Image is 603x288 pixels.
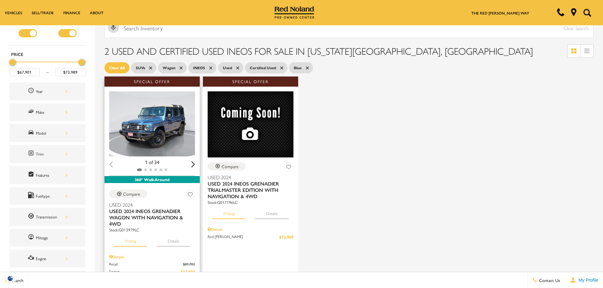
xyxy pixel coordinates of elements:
[208,199,293,205] div: Stock : G017196LC
[28,150,36,158] span: Trim
[222,163,239,169] div: Compare
[576,278,598,283] span: My Profile
[208,91,293,157] img: 2024 INEOS Grenadier Trialmaster Edition
[537,277,560,283] span: Contact Us
[36,213,67,220] div: Transmission
[208,174,293,199] a: Used 2024Used 2024 INEOS Grenadier Trialmaster Edition With Navigation & 4WD
[28,171,36,179] span: Features
[250,64,276,72] span: Certified Used
[11,51,84,57] h5: Price
[9,250,85,267] div: EngineEngine
[203,77,298,87] div: Special Offer
[9,103,85,121] div: MakeMake
[114,233,147,247] button: pricing tab
[208,181,289,199] span: Used 2024 INEOS Grenadier Trialmaster Edition With Navigation & 4WD
[109,64,125,72] span: Clear All
[581,0,594,25] button: Open the search field
[36,234,67,241] div: Mileage
[109,91,196,156] img: 2024 INEOS Grenadier Wagon 1
[36,172,67,179] div: Features
[284,162,293,174] button: Save Vehicle
[28,234,36,242] span: Mileage
[104,77,200,87] div: Special Offer
[36,193,67,199] div: Fueltype
[185,190,195,201] button: Save Vehicle
[8,20,87,45] div: Filter by Vehicle Type
[212,205,245,219] button: pricing tab
[109,268,181,275] span: Savings
[109,91,196,156] div: 1 / 2
[123,191,140,197] div: Compare
[565,272,603,288] button: Open user profile menu
[36,150,67,157] div: Trim
[9,208,85,226] div: TransmissionTransmission
[109,202,190,208] span: Used 2024
[108,21,119,33] svg: Click to toggle on voice search
[104,18,594,38] input: Search Inventory
[191,161,195,167] div: Next slide
[28,213,36,221] span: Transmission
[223,64,232,72] span: Used
[109,202,195,227] a: Used 2024Used 2024 INEOS Grenadier Wagon With Navigation & 4WD
[9,145,85,163] div: TrimTrim
[36,109,67,116] div: Make
[471,10,529,16] a: The Red [PERSON_NAME] Way
[9,68,40,76] input: Minimum
[79,59,85,65] div: Maximum Price
[279,234,293,240] span: $73,989
[9,187,85,205] div: FueltypeFueltype
[183,261,195,267] del: $81,702
[294,64,302,72] span: Blue
[274,6,314,19] img: Red Noland Pre-Owned
[109,261,195,267] a: Retail $81,702
[36,130,67,137] div: Model
[104,176,200,183] div: 360° WalkAround
[109,159,195,166] div: 1 of 34
[274,9,314,15] a: Red Noland Pre-Owned
[9,57,86,76] div: Price
[181,268,195,275] span: $13,801
[55,68,86,76] input: Maximum
[136,64,145,72] span: SUVs
[109,190,147,198] button: Compare Vehicle
[28,254,36,263] span: Engine
[255,205,289,219] button: details tab
[109,227,195,233] div: Stock : G013979LC
[157,233,190,247] button: details tab
[109,254,195,260] div: Pricing Details - Used 2024 INEOS Grenadier Wagon With Navigation & 4WD
[9,59,16,65] div: Minimum Price
[193,64,205,72] span: INEOS
[163,64,175,72] span: Wagon
[109,268,195,275] a: Savings $13,801
[109,261,183,267] span: Retail
[104,44,533,58] span: 2 Used and Certified Used INEOS for Sale in [US_STATE][GEOGRAPHIC_DATA], [GEOGRAPHIC_DATA]
[28,108,36,116] span: Make
[109,208,190,227] span: Used 2024 INEOS Grenadier Wagon With Navigation & 4WD
[9,124,85,142] div: ModelModel
[28,192,36,200] span: Fueltype
[36,88,67,95] div: Year
[208,226,293,232] div: Pricing Details - Used 2024 INEOS Grenadier Trialmaster Edition With Navigation & 4WD
[28,129,36,137] span: Model
[3,275,18,282] section: Click to Open Cookie Consent Modal
[3,275,18,282] img: Opt-Out Icon
[208,162,246,170] button: Compare Vehicle
[36,255,67,262] div: Engine
[208,174,289,181] span: Used 2024
[28,87,36,95] span: Year
[9,229,85,247] div: MileageMileage
[208,234,293,240] a: Red [PERSON_NAME] $73,989
[208,234,279,240] span: Red [PERSON_NAME]
[9,83,85,100] div: YearYear
[9,166,85,184] div: FeaturesFeatures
